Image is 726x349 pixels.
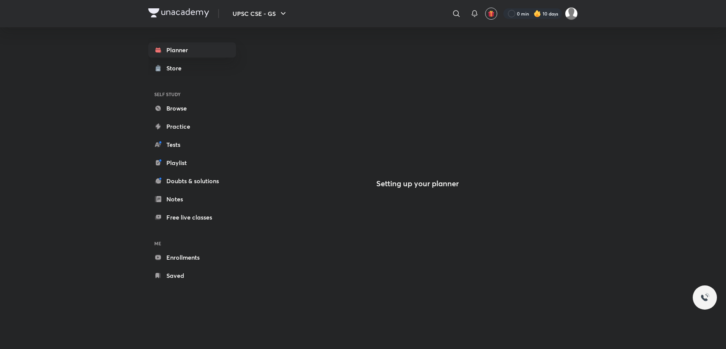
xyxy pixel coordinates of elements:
a: Planner [148,42,236,58]
a: Tests [148,137,236,152]
img: avatar [488,10,495,17]
a: Saved [148,268,236,283]
button: avatar [485,8,497,20]
a: Browse [148,101,236,116]
h6: ME [148,237,236,250]
h4: Setting up your planner [376,179,459,188]
div: Store [166,64,186,73]
img: saarthak [565,7,578,20]
img: Company Logo [148,8,209,17]
a: Company Logo [148,8,209,19]
button: UPSC CSE - GS [228,6,292,21]
h6: SELF STUDY [148,88,236,101]
a: Enrollments [148,250,236,265]
a: Practice [148,119,236,134]
a: Free live classes [148,210,236,225]
img: streak [534,10,541,17]
a: Store [148,61,236,76]
a: Doubts & solutions [148,173,236,189]
a: Notes [148,192,236,207]
a: Playlist [148,155,236,170]
img: ttu [700,293,709,302]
